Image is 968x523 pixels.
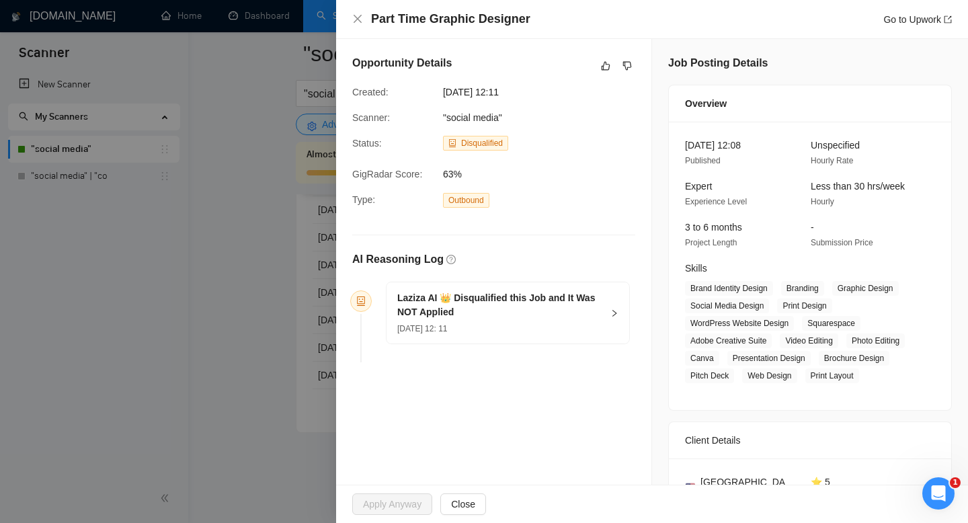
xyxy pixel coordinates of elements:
[352,251,444,268] h5: AI Reasoning Log
[811,238,873,247] span: Submission Price
[443,193,489,208] span: Outbound
[727,351,811,366] span: Presentation Design
[883,14,952,25] a: Go to Upworkexport
[685,156,721,165] span: Published
[819,351,889,366] span: Brochure Design
[685,140,741,151] span: [DATE] 12:08
[685,96,727,111] span: Overview
[371,11,530,28] h4: Part Time Graphic Designer
[685,333,772,348] span: Adobe Creative Suite
[610,309,618,317] span: right
[811,222,814,233] span: -
[781,281,824,296] span: Branding
[811,477,830,487] span: ⭐ 5
[832,281,899,296] span: Graphic Design
[685,238,737,247] span: Project Length
[742,368,797,383] span: Web Design
[352,13,363,25] button: Close
[686,482,695,491] img: 🇺🇸
[440,493,486,515] button: Close
[356,296,366,306] span: robot
[443,167,645,182] span: 63%
[622,61,632,71] span: dislike
[352,55,452,71] h5: Opportunity Details
[846,333,905,348] span: Photo Editing
[685,181,712,192] span: Expert
[780,333,838,348] span: Video Editing
[811,197,834,206] span: Hourly
[811,156,853,165] span: Hourly Rate
[598,58,614,74] button: like
[352,194,375,205] span: Type:
[446,255,456,264] span: question-circle
[443,85,645,99] span: [DATE] 12:11
[461,138,503,148] span: Disqualified
[668,55,768,71] h5: Job Posting Details
[944,15,952,24] span: export
[700,475,789,504] span: [GEOGRAPHIC_DATA]
[352,138,382,149] span: Status:
[802,316,860,331] span: Squarespace
[443,112,502,123] span: "social media"
[685,368,734,383] span: Pitch Deck
[601,61,610,71] span: like
[397,324,447,333] span: [DATE] 12: 11
[685,222,742,233] span: 3 to 6 months
[922,477,955,510] iframe: Intercom live chat
[685,351,719,366] span: Canva
[811,140,860,151] span: Unspecified
[619,58,635,74] button: dislike
[685,263,707,274] span: Skills
[451,497,475,512] span: Close
[685,197,747,206] span: Experience Level
[397,291,602,319] h5: Laziza AI 👑 Disqualified this Job and It Was NOT Applied
[685,422,935,458] div: Client Details
[448,139,456,147] span: robot
[685,281,773,296] span: Brand Identity Design
[352,13,363,24] span: close
[685,298,769,313] span: Social Media Design
[352,169,422,179] span: GigRadar Score:
[685,316,794,331] span: WordPress Website Design
[352,112,390,123] span: Scanner:
[777,298,832,313] span: Print Design
[950,477,961,488] span: 1
[811,181,905,192] span: Less than 30 hrs/week
[805,368,859,383] span: Print Layout
[352,87,389,97] span: Created:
